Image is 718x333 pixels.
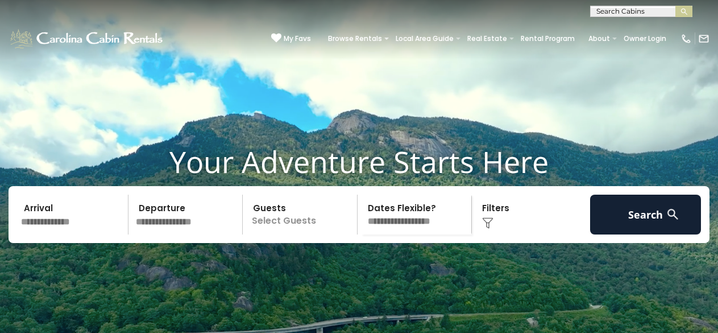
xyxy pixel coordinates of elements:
a: Rental Program [515,31,580,47]
a: About [583,31,616,47]
img: mail-regular-white.png [698,33,709,44]
img: White-1-1-2.png [9,27,166,50]
a: Browse Rentals [322,31,388,47]
img: phone-regular-white.png [680,33,692,44]
p: Select Guests [246,195,357,235]
a: My Favs [271,33,311,44]
a: Owner Login [618,31,672,47]
img: search-regular-white.png [666,207,680,221]
a: Local Area Guide [390,31,459,47]
a: Real Estate [462,31,513,47]
button: Search [590,195,702,235]
h1: Your Adventure Starts Here [9,144,709,179]
span: My Favs [284,34,311,44]
img: filter--v1.png [482,217,493,229]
